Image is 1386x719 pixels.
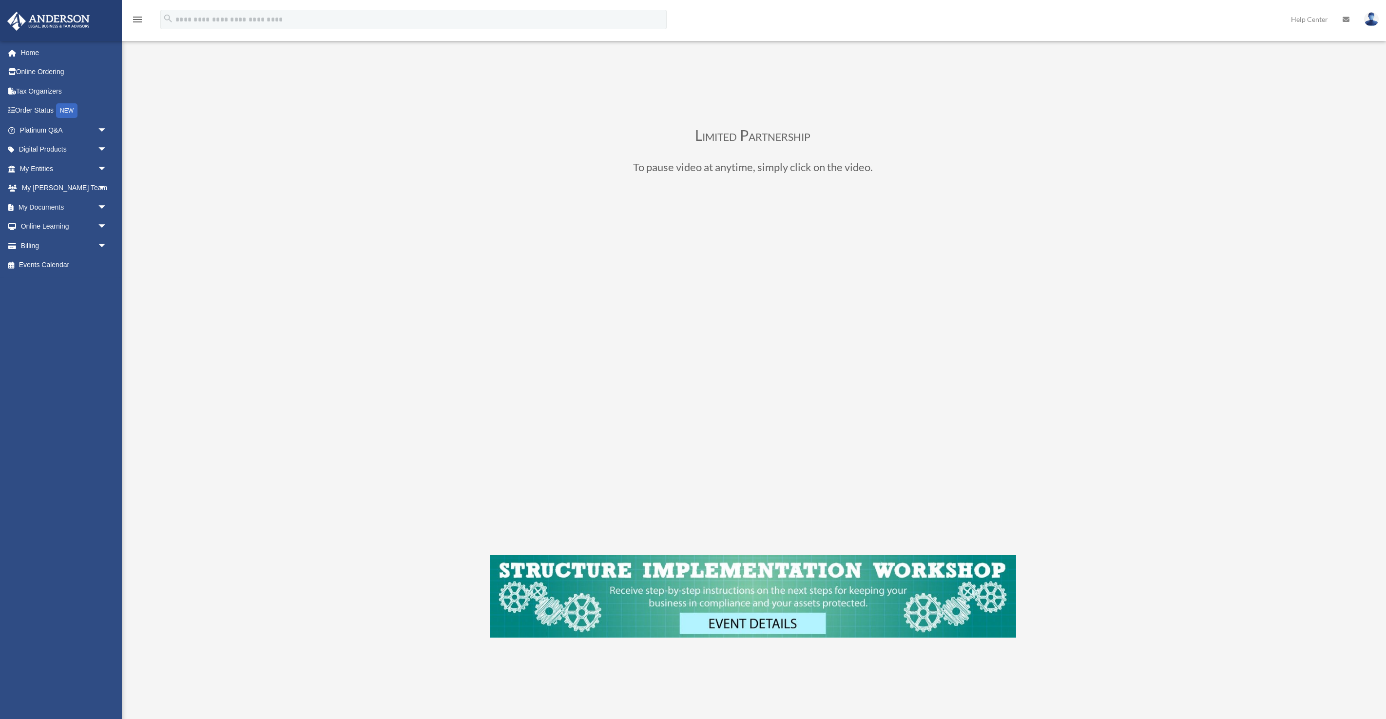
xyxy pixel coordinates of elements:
span: arrow_drop_down [97,236,117,256]
span: arrow_drop_down [97,178,117,198]
a: menu [132,17,143,25]
a: Platinum Q&Aarrow_drop_down [7,120,122,140]
a: Online Ordering [7,62,122,82]
span: arrow_drop_down [97,217,117,237]
span: arrow_drop_down [97,159,117,179]
a: Digital Productsarrow_drop_down [7,140,122,159]
i: menu [132,14,143,25]
a: Billingarrow_drop_down [7,236,122,255]
a: My Documentsarrow_drop_down [7,197,122,217]
img: User Pic [1364,12,1379,26]
span: arrow_drop_down [97,120,117,140]
h3: Limited Partnership [490,128,1016,147]
span: arrow_drop_down [97,140,117,160]
a: Online Learningarrow_drop_down [7,217,122,236]
a: Tax Organizers [7,81,122,101]
a: Events Calendar [7,255,122,275]
i: search [163,13,173,24]
a: My [PERSON_NAME] Teamarrow_drop_down [7,178,122,198]
a: My Entitiesarrow_drop_down [7,159,122,178]
a: Home [7,43,122,62]
div: NEW [56,103,77,118]
h3: To pause video at anytime, simply click on the video. [490,162,1016,177]
span: arrow_drop_down [97,197,117,217]
img: Anderson Advisors Platinum Portal [4,12,93,31]
a: Order StatusNEW [7,101,122,121]
iframe: Binder Review Limited Partnership [490,192,1016,541]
